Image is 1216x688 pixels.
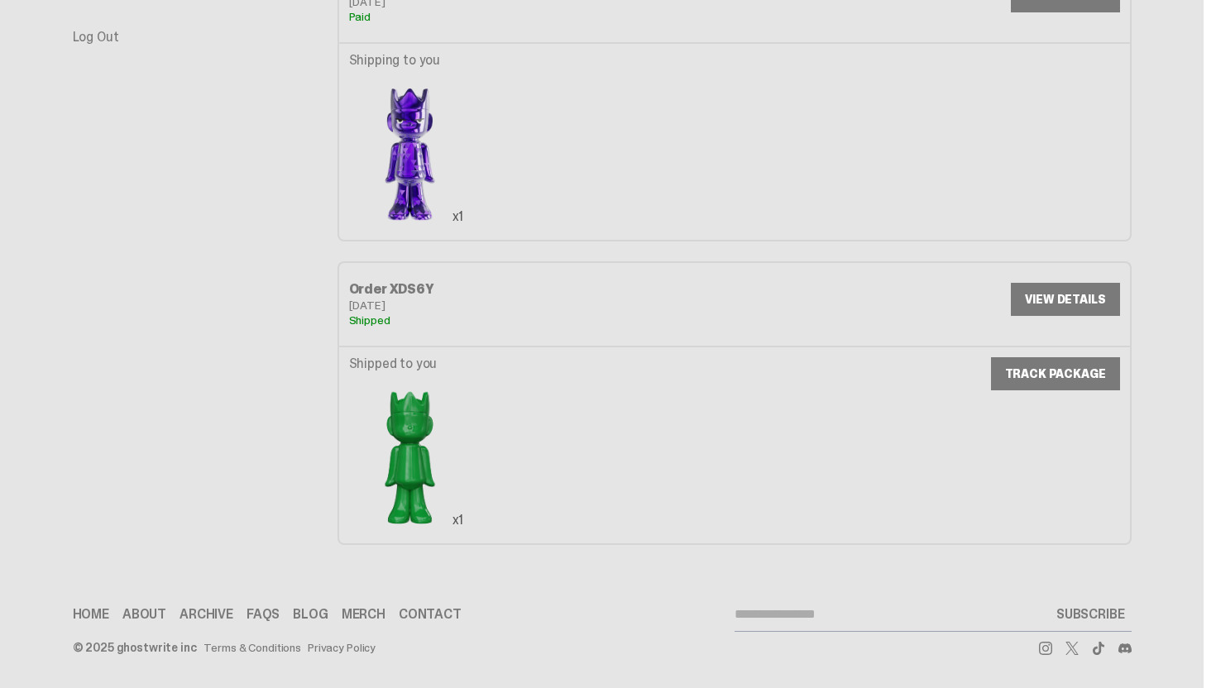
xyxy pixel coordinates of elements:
div: Paid [349,11,735,22]
a: Merch [342,608,385,621]
a: Blog [293,608,328,621]
a: Archive [180,608,233,621]
button: SUBSCRIBE [1050,598,1132,631]
a: VIEW DETAILS [1011,283,1119,316]
a: FAQs [247,608,280,621]
a: Contact [399,608,462,621]
a: TRACK PACKAGE [991,357,1120,390]
p: Shipped to you [349,357,472,370]
div: x1 [444,203,471,230]
a: Home [73,608,109,621]
a: About [122,608,166,621]
a: Terms & Conditions [203,642,301,653]
div: x1 [444,507,471,533]
div: [DATE] [349,299,735,311]
div: Order XDS6Y [349,283,735,296]
div: © 2025 ghostwrite inc [73,642,197,653]
div: Shipped [349,314,735,326]
a: Log Out [73,28,119,45]
a: Privacy Policy [308,642,376,653]
p: Shipping to you [349,54,472,67]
